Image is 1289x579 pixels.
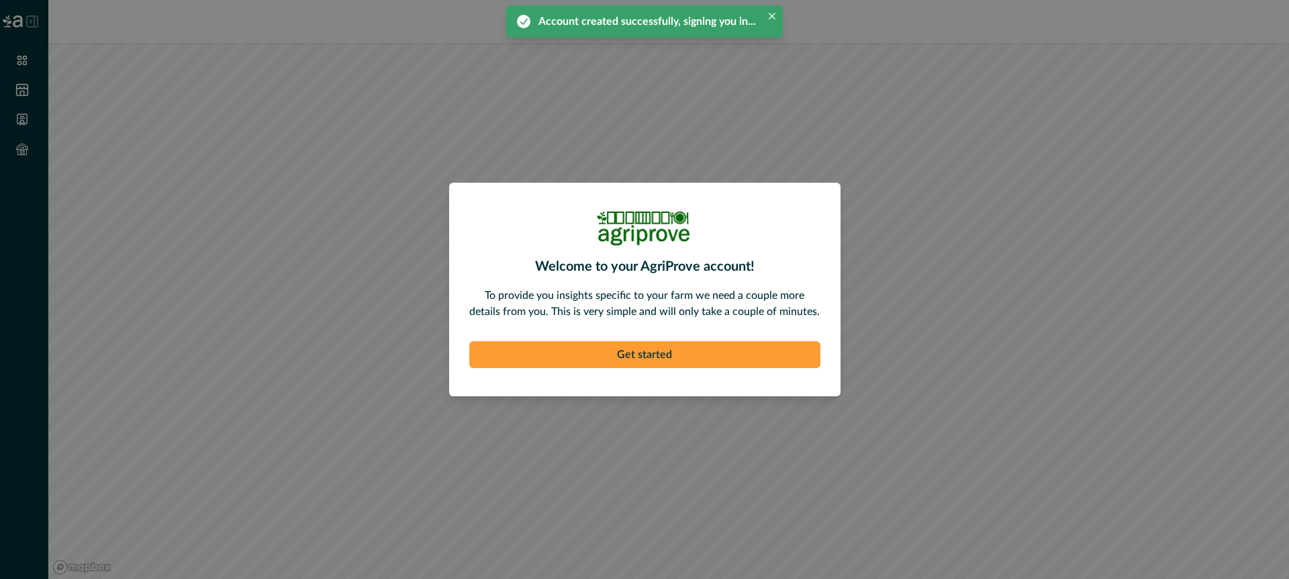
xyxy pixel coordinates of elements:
[469,287,820,320] p: To provide you insights specific to your farm we need a couple more details from you. This is ver...
[764,8,780,24] button: Close
[535,257,755,277] p: Welcome to your AgriProve account!
[538,13,756,30] div: Account created successfully, signing you in...
[469,341,820,368] button: Get started
[596,211,693,246] img: Logo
